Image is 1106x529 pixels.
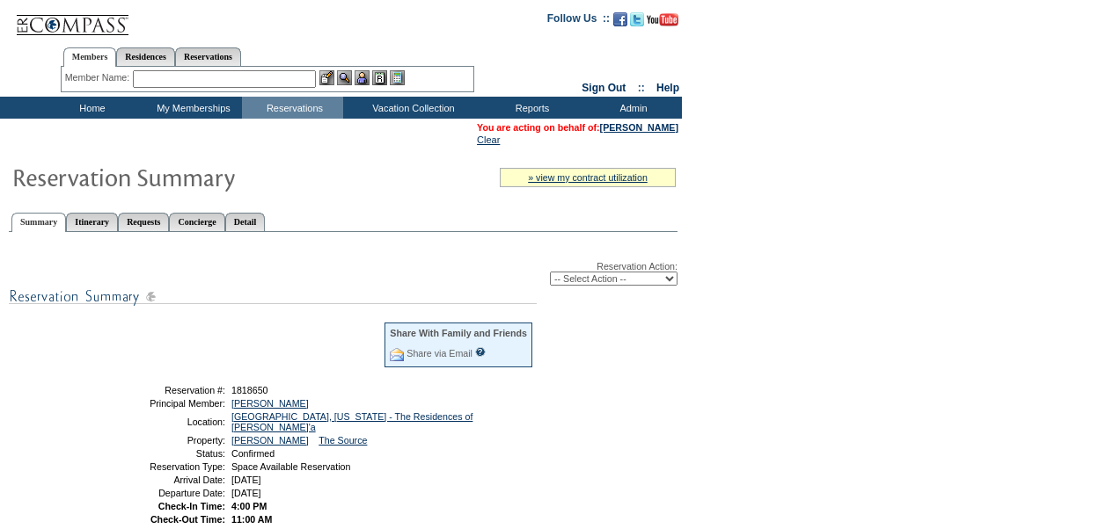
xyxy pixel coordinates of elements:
a: [PERSON_NAME] [231,435,309,446]
img: b_calculator.gif [390,70,405,85]
div: Member Name: [65,70,133,85]
span: 11:00 AM [231,514,272,525]
div: Share With Family and Friends [390,328,527,338]
a: Clear [477,134,500,145]
td: My Memberships [141,97,242,119]
img: subTtlResSummary.gif [9,286,537,308]
a: Subscribe to our YouTube Channel [647,18,678,28]
div: Reservation Action: [9,261,678,286]
a: Sign Out [582,82,626,94]
td: Reservation Type: [99,461,225,472]
a: [PERSON_NAME] [231,398,309,409]
td: Property: [99,435,225,446]
a: Become our fan on Facebook [613,18,627,28]
td: Reservation #: [99,385,225,395]
span: Confirmed [231,448,275,459]
a: [PERSON_NAME] [600,122,678,133]
img: b_edit.gif [319,70,334,85]
span: Space Available Reservation [231,461,350,472]
img: Subscribe to our YouTube Channel [647,13,678,26]
span: [DATE] [231,475,261,485]
a: Residences [116,47,175,66]
span: :: [638,82,645,94]
a: Itinerary [66,213,118,231]
span: You are acting on behalf of: [477,122,678,133]
td: Reservations [242,97,343,119]
td: Departure Date: [99,488,225,498]
strong: Check-In Time: [158,501,225,511]
input: What is this? [475,347,486,357]
td: Home [40,97,141,119]
img: Reservations [372,70,387,85]
td: Principal Member: [99,398,225,409]
a: » view my contract utilization [528,172,648,183]
a: Follow us on Twitter [630,18,644,28]
td: Arrival Date: [99,475,225,485]
span: [DATE] [231,488,261,498]
td: Vacation Collection [343,97,480,119]
a: Help [656,82,679,94]
a: Members [63,47,117,67]
td: Status: [99,448,225,459]
img: Impersonate [355,70,370,85]
a: Summary [11,213,66,232]
span: 4:00 PM [231,501,267,511]
span: 1818650 [231,385,268,395]
strong: Check-Out Time: [150,514,225,525]
a: Concierge [169,213,224,231]
a: Detail [225,213,266,231]
img: Follow us on Twitter [630,12,644,26]
a: Requests [118,213,169,231]
img: View [337,70,352,85]
a: [GEOGRAPHIC_DATA], [US_STATE] - The Residences of [PERSON_NAME]'a [231,411,472,432]
td: Admin [581,97,682,119]
a: Share via Email [407,348,472,359]
td: Location: [99,411,225,432]
img: Become our fan on Facebook [613,12,627,26]
img: Reservaton Summary [11,159,363,194]
a: The Source [319,435,367,446]
td: Follow Us :: [547,11,610,32]
td: Reports [480,97,581,119]
a: Reservations [175,47,241,66]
